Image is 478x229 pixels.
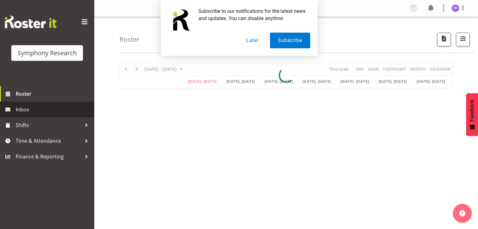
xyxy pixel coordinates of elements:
[16,136,82,146] span: Time & Attendance
[16,89,91,99] span: Roster
[168,8,193,33] img: notification icon
[238,33,266,48] button: Later
[193,8,310,22] div: Subscribe to our notifications for the latest news and updates. You can disable anytime.
[16,152,82,161] span: Finance & Reporting
[270,33,310,48] button: Subscribe
[466,93,478,136] button: Feedback - Show survey
[16,105,91,114] span: Inbox
[469,99,475,121] span: Feedback
[459,210,465,216] img: help-xxl-2.png
[16,120,82,130] span: Shifts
